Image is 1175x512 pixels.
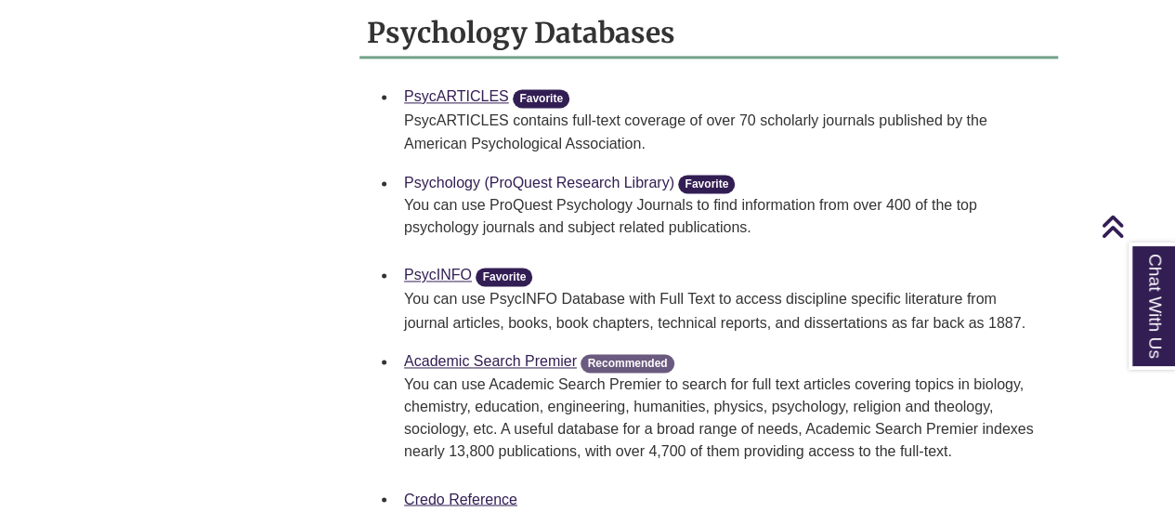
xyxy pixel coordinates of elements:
[1101,214,1170,239] a: Back to Top
[404,175,674,190] a: Psychology (ProQuest Research Library)
[404,491,517,506] a: Credo Reference
[404,353,577,369] a: Academic Search Premier
[359,9,1058,59] h2: Psychology Databases
[404,194,1043,239] p: You can use ProQuest Psychology Journals to find information from over 400 of the top psychology ...
[581,354,673,373] span: Recommended
[476,268,532,286] span: Favorite
[404,287,1043,335] div: You can use PsycINFO Database with Full Text to access discipline specific literature from journa...
[404,109,1043,156] div: PsycARTICLES contains full-text coverage of over 70 scholarly journals published by the American ...
[404,267,472,282] a: PsycINFO
[513,89,569,108] span: Favorite
[404,88,509,104] a: PsycARTICLES
[678,175,735,193] span: Favorite
[404,374,1043,463] p: You can use Academic Search Premier to search for full text articles covering topics in biology, ...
